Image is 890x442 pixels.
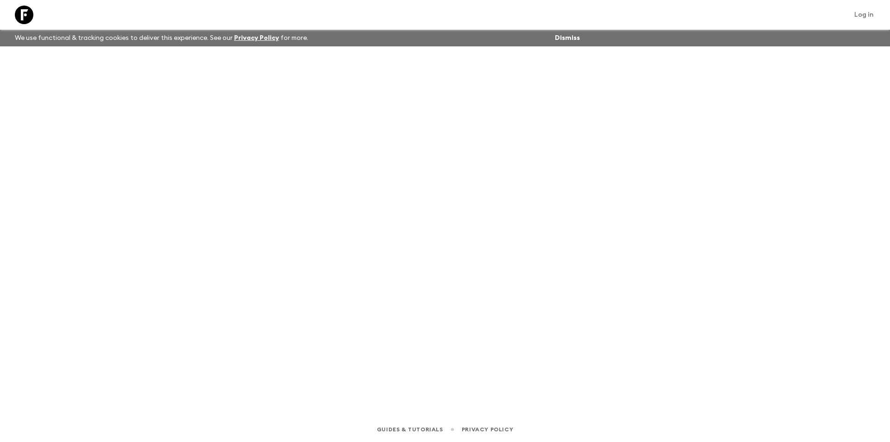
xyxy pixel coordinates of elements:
a: Privacy Policy [234,35,279,41]
button: Dismiss [553,32,582,45]
a: Log in [849,8,879,21]
a: Guides & Tutorials [377,424,443,435]
p: We use functional & tracking cookies to deliver this experience. See our for more. [11,30,312,46]
a: Privacy Policy [462,424,513,435]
